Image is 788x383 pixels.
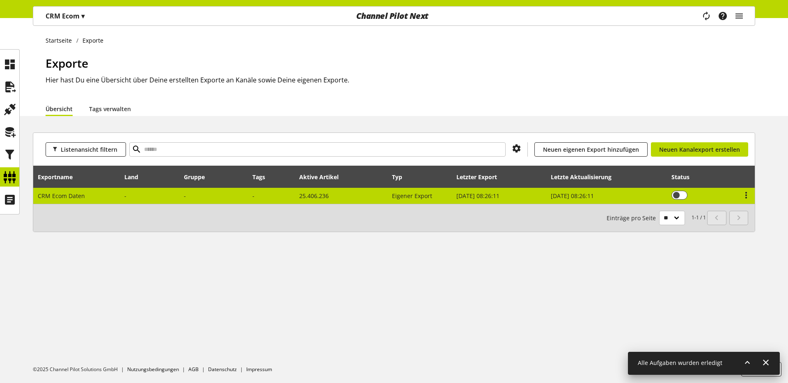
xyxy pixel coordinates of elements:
span: Listenansicht filtern [61,145,117,154]
a: Nutzungsbedingungen [127,366,179,373]
span: - [252,192,254,200]
div: Status [671,173,698,181]
span: [DATE] 08:26:11 [551,192,594,200]
a: Neuen eigenen Export hinzufügen [534,142,648,157]
li: ©2025 Channel Pilot Solutions GmbH [33,366,127,373]
a: Startseite [46,36,76,45]
span: ▾ [81,11,85,21]
span: [DATE] 08:26:11 [456,192,499,200]
p: CRM Ecom [46,11,85,21]
nav: main navigation [33,6,755,26]
div: Letzter Export [456,173,505,181]
a: Impressum [246,366,272,373]
span: Neuen eigenen Export hinzufügen [543,145,639,154]
span: Eigener Export [392,192,432,200]
small: 1-1 / 1 [607,211,706,225]
button: Listenansicht filtern [46,142,126,157]
div: Tags [252,173,265,181]
a: AGB [188,366,199,373]
span: 25.406.236 [299,192,329,200]
div: Land [124,173,147,181]
span: Alle Aufgaben wurden erledigt [638,359,722,367]
a: Tags verwalten [89,105,131,113]
span: Exporte [46,55,88,71]
div: Letzte Aktualisierung [551,173,620,181]
a: Übersicht [46,105,73,113]
h2: Hier hast Du eine Übersicht über Deine erstellten Exporte an Kanäle sowie Deine eigenen Exporte. [46,75,755,85]
span: CRM Ecom Daten [38,192,85,200]
span: Neuen Kanalexport erstellen [659,145,740,154]
a: Datenschutz [208,366,237,373]
span: Einträge pro Seite [607,214,659,222]
span: - [124,192,126,200]
div: Gruppe [184,173,213,181]
div: Typ [392,173,410,181]
a: Neuen Kanalexport erstellen [651,142,748,157]
div: Exportname [38,173,81,181]
div: Aktive Artikel [299,173,347,181]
